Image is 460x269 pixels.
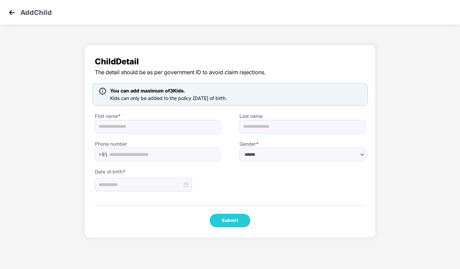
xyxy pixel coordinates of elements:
label: First name [95,112,221,120]
label: Last name [239,112,365,120]
span: +91 [99,149,108,160]
label: Phone number [95,140,221,148]
img: svg+xml;base64,PHN2ZyB4bWxucz0iaHR0cDovL3d3dy53My5vcmcvMjAwMC9zdmciIHdpZHRoPSIzMCIgaGVpZ2h0PSIzMC... [7,7,17,18]
span: Kids can only be added to the policy [DATE] of birth. [110,95,227,101]
span: You can add maximum of 3 Kids. [110,88,185,94]
p: Add Child [20,7,52,16]
label: Gender [239,140,365,148]
label: Date of birth [95,168,221,175]
span: The detail should be as per government ID to avoid claim rejections. [95,68,365,77]
img: icon [99,88,106,95]
span: Child Detail [95,55,365,68]
button: Submit [210,214,250,227]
